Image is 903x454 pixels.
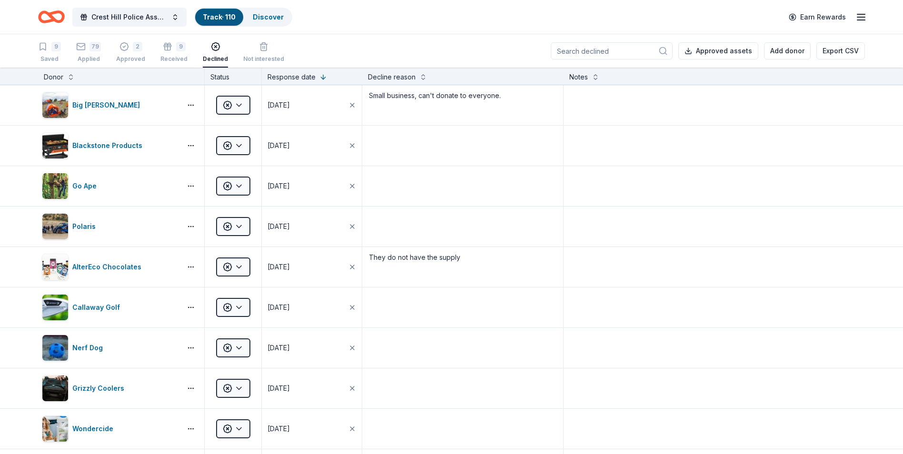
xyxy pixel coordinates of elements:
div: [DATE] [268,261,290,273]
div: AlterEco Chocolates [72,261,145,273]
div: Big [PERSON_NAME] [72,99,144,111]
button: 9Received [160,38,188,68]
img: Image for Callaway Golf [42,295,68,320]
textarea: Small business, can't donate to everyone. [363,86,562,124]
button: Export CSV [816,42,865,59]
div: [DATE] [268,302,290,313]
div: Status [205,68,262,85]
a: Earn Rewards [783,9,852,26]
img: Image for AlterEco Chocolates [42,254,68,280]
div: Grizzly Coolers [72,383,128,394]
div: Applied [76,55,101,63]
button: Image for Big AgnesBig [PERSON_NAME] [42,92,178,118]
div: Polaris [72,221,99,232]
button: [DATE] [262,328,362,368]
img: Image for Grizzly Coolers [42,375,68,401]
button: 79Applied [76,38,101,68]
div: Go Ape [72,180,100,192]
img: Image for Polaris [42,214,68,239]
div: [DATE] [268,140,290,151]
button: Image for PolarisPolaris [42,213,178,240]
input: Search declined [551,42,673,59]
img: Image for Big Agnes [42,92,68,118]
div: Received [160,55,188,63]
img: Image for Nerf Dog [42,335,68,361]
button: [DATE] [262,166,362,206]
button: Image for Blackstone ProductsBlackstone Products [42,132,178,159]
button: [DATE] [262,368,362,408]
button: [DATE] [262,247,362,287]
button: Crest Hill Police Association 15th Annual Golf Outing Fundraiser [72,8,187,27]
div: Declined [203,55,228,63]
img: Image for Blackstone Products [42,133,68,158]
div: Decline reason [368,71,416,83]
button: Not interested [243,38,284,68]
button: Approved assets [678,42,758,59]
button: Image for Callaway GolfCallaway Golf [42,294,178,321]
button: 9Saved [38,38,61,68]
div: [DATE] [268,383,290,394]
button: Add donor [764,42,811,59]
button: Image for AlterEco ChocolatesAlterEco Chocolates [42,254,178,280]
button: Image for Go ApeGo Ape [42,173,178,199]
div: Donor [44,71,63,83]
button: [DATE] [262,85,362,125]
a: Discover [253,13,284,21]
div: Wondercide [72,423,117,434]
span: Crest Hill Police Association 15th Annual Golf Outing Fundraiser [91,11,168,23]
div: 9 [51,42,61,51]
button: [DATE] [262,207,362,247]
div: Response date [268,71,316,83]
button: [DATE] [262,126,362,166]
div: [DATE] [268,99,290,111]
div: Approved [116,55,145,63]
button: Track· 110Discover [194,8,292,27]
div: Not interested [243,55,284,63]
button: 2Approved [116,38,145,68]
a: Track· 110 [203,13,236,21]
div: 2 [133,42,142,51]
button: [DATE] [262,287,362,327]
button: Image for WondercideWondercide [42,415,178,442]
div: [DATE] [268,180,290,192]
div: [DATE] [268,221,290,232]
div: [DATE] [268,423,290,434]
div: Saved [38,55,61,63]
button: Image for Grizzly CoolersGrizzly Coolers [42,375,178,402]
button: Image for Nerf DogNerf Dog [42,335,178,361]
a: Home [38,6,65,28]
div: Nerf Dog [72,342,107,354]
div: 79 [89,42,101,51]
div: Blackstone Products [72,140,146,151]
div: Notes [569,71,588,83]
div: Callaway Golf [72,302,124,313]
div: [DATE] [268,342,290,354]
div: 9 [176,42,186,51]
button: Declined [203,38,228,68]
textarea: They do not have the supply [363,248,562,286]
img: Image for Go Ape [42,173,68,199]
img: Image for Wondercide [42,416,68,442]
button: [DATE] [262,409,362,449]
